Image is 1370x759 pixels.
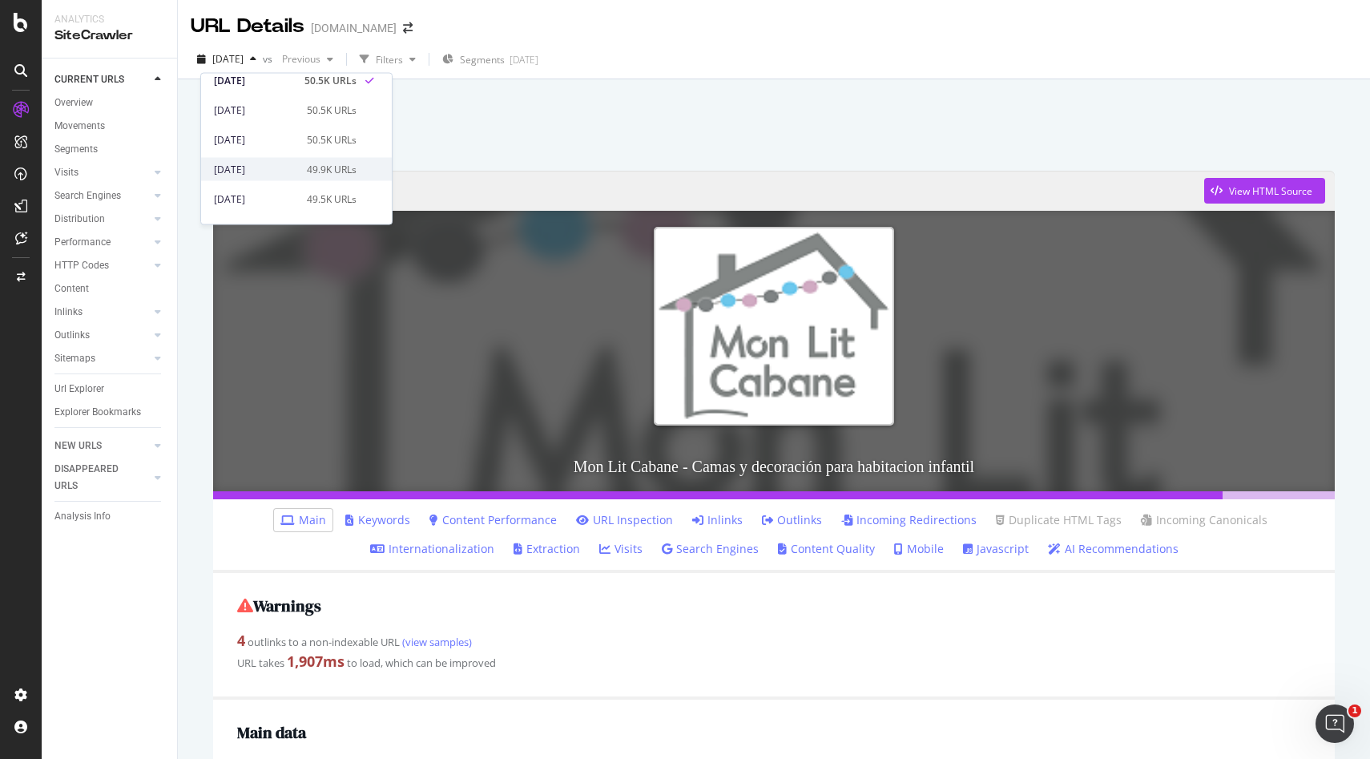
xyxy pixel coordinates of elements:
div: 50.5K URLs [307,132,357,147]
div: Overview [54,95,93,111]
button: Segments[DATE] [436,46,545,72]
div: [DATE] [214,73,295,87]
div: 50.5K URLs [304,73,357,87]
div: Search Engines [54,188,121,204]
div: [DOMAIN_NAME] [311,20,397,36]
a: Content Performance [429,512,557,528]
a: [URL][DOMAIN_NAME] [223,171,1204,211]
button: Filters [353,46,422,72]
a: Overview [54,95,166,111]
div: Analytics [54,13,164,26]
h2: Main data [237,724,1311,741]
div: Explorer Bookmarks [54,404,141,421]
div: Performance [54,234,111,251]
div: Inlinks [54,304,83,321]
a: Explorer Bookmarks [54,404,166,421]
span: 1 [1348,704,1361,717]
a: Outlinks [762,512,822,528]
a: Search Engines [662,541,759,557]
div: 50.5K URLs [307,103,357,117]
img: tab_domain_overview_orange.svg [66,93,79,106]
a: Outlinks [54,327,150,344]
button: View HTML Source [1204,178,1325,204]
a: Analysis Info [54,508,166,525]
div: Url Explorer [54,381,104,398]
a: Visits [54,164,150,181]
a: Javascript [963,541,1029,557]
div: arrow-right-arrow-left [403,22,413,34]
span: 2025 Sep. 6th [212,52,244,66]
a: Incoming Canonicals [1141,512,1267,528]
div: Visits [54,164,79,181]
div: View HTML Source [1229,184,1312,198]
div: Mots-clés [202,95,242,105]
a: Segments [54,141,166,158]
div: [DATE] [510,53,538,67]
div: SiteCrawler [54,26,164,45]
div: [DATE] [214,162,297,176]
div: v 4.0.25 [45,26,79,38]
h3: Mon Lit Cabane - Camas y decoración para habitacion infantil [213,442,1335,491]
a: Internationalization [370,541,494,557]
a: Keywords [345,512,410,528]
div: DISAPPEARED URLS [54,461,135,495]
a: Inlinks [692,512,743,528]
a: Content [54,281,166,297]
a: Incoming Redirections [841,512,977,528]
div: Domaine [84,95,123,105]
span: vs [263,52,276,66]
img: logo_orange.svg [26,26,38,38]
div: outlinks to a non-indexable URL [237,631,1311,652]
button: Previous [276,46,340,72]
div: 49.9K URLs [307,162,357,176]
div: URL takes to load, which can be improved [237,652,1311,672]
a: CURRENT URLS [54,71,150,88]
div: Segments [54,141,98,158]
a: Main [280,512,326,528]
a: NEW URLS [54,438,150,454]
a: DISAPPEARED URLS [54,461,150,495]
button: [DATE] [191,46,263,72]
div: Outlinks [54,327,90,344]
div: Filters [376,53,403,67]
iframe: Intercom live chat [1316,704,1354,743]
div: [DATE] [214,103,297,117]
a: Inlinks [54,304,150,321]
a: Content Quality [778,541,875,557]
a: Search Engines [54,188,150,204]
a: HTTP Codes [54,257,150,274]
div: CURRENT URLS [54,71,124,88]
div: 49.5K URLs [307,192,357,206]
a: Visits [599,541,643,557]
a: Sitemaps [54,350,150,367]
a: Performance [54,234,150,251]
a: URL Inspection [576,512,673,528]
a: Url Explorer [54,381,166,398]
div: Analysis Info [54,508,111,525]
img: Mon Lit Cabane - Camas y decoración para habitacion infantil [654,227,894,426]
div: NEW URLS [54,438,102,454]
a: Extraction [514,541,580,557]
img: website_grey.svg [26,42,38,55]
a: Mobile [894,541,944,557]
a: Movements [54,118,166,135]
a: Duplicate HTML Tags [996,512,1122,528]
strong: 4 [237,631,245,650]
a: AI Recommendations [1048,541,1179,557]
div: Distribution [54,211,105,228]
div: [DATE] [214,132,297,147]
h2: Warnings [237,597,1311,615]
img: tab_keywords_by_traffic_grey.svg [184,93,197,106]
div: URL Details [191,13,304,40]
a: Distribution [54,211,150,228]
a: (view samples) [400,635,472,649]
div: Sitemaps [54,350,95,367]
div: Domaine: [DOMAIN_NAME] [42,42,181,55]
span: Previous [276,52,320,66]
div: Content [54,281,89,297]
span: Segments [460,53,505,67]
strong: 1,907 ms [287,652,345,671]
div: [DATE] [214,192,297,206]
div: Movements [54,118,105,135]
div: HTTP Codes [54,257,109,274]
